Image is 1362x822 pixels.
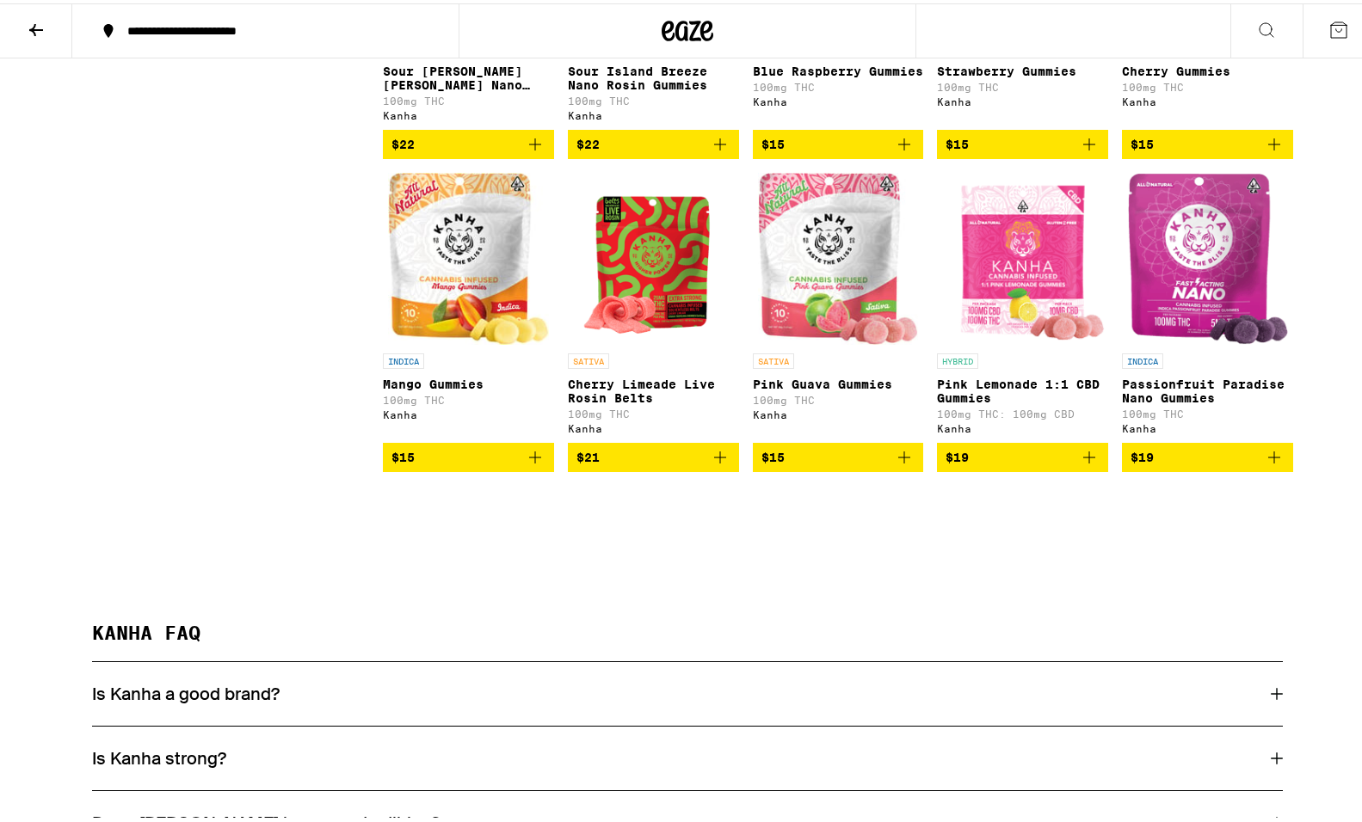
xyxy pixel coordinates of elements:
div: Kanha [937,420,1108,431]
div: Kanha [753,93,924,104]
p: 100mg THC [1122,405,1293,416]
h3: Is Kanha strong? [92,744,226,766]
p: 100mg THC [937,78,1108,89]
p: 100mg THC: 100mg CBD [937,405,1108,416]
span: $15 [761,134,785,148]
h3: Is Kanha a good brand? [92,679,280,702]
a: Open page for Cherry Limeade Live Rosin Belts from Kanha [568,169,739,439]
img: Kanha - Mango Gummies [388,169,549,341]
button: Add to bag [753,439,924,469]
a: Open page for Pink Lemonade 1:1 CBD Gummies from Kanha [937,169,1108,439]
p: Blue Raspberry Gummies [753,61,924,75]
div: Kanha [383,107,554,118]
span: $21 [576,447,600,461]
p: 100mg THC [753,391,924,402]
p: SATIVA [568,350,609,365]
p: SATIVA [753,350,794,365]
button: Add to bag [568,126,739,156]
h2: KANHA FAQ [92,621,1283,659]
p: INDICA [1122,350,1163,365]
a: Open page for Pink Guava Gummies from Kanha [753,169,924,439]
button: Add to bag [937,439,1108,469]
span: $19 [1131,447,1154,461]
a: Open page for Passionfruit Paradise Nano Gummies from Kanha [1122,169,1293,439]
button: Add to bag [1122,126,1293,156]
p: 100mg THC [753,78,924,89]
span: Hi. Need any help? [10,12,124,26]
span: $22 [576,134,600,148]
span: $19 [946,447,969,461]
span: $22 [391,134,415,148]
button: Add to bag [383,126,554,156]
button: Add to bag [568,439,739,469]
button: Add to bag [1122,439,1293,469]
div: Kanha [383,406,554,417]
p: Passionfruit Paradise Nano Gummies [1122,374,1293,402]
p: Mango Gummies [383,374,554,388]
div: Kanha [568,107,739,118]
img: Kanha - Pink Lemonade 1:1 CBD Gummies [939,169,1107,341]
div: Kanha [1122,420,1293,431]
span: $15 [946,134,969,148]
img: Kanha - Passionfruit Paradise Nano Gummies [1127,169,1288,341]
p: 100mg THC [383,391,554,402]
p: Pink Guava Gummies [753,374,924,388]
span: $15 [1131,134,1154,148]
img: Kanha - Cherry Limeade Live Rosin Belts [582,169,725,341]
p: Sour Island Breeze Nano Rosin Gummies [568,61,739,89]
p: 100mg THC [1122,78,1293,89]
div: Kanha [937,93,1108,104]
p: INDICA [383,350,424,365]
span: $15 [761,447,785,461]
span: $15 [391,447,415,461]
button: Add to bag [937,126,1108,156]
div: Kanha [1122,93,1293,104]
p: Sour [PERSON_NAME] [PERSON_NAME] Nano [PERSON_NAME] Gummies [383,61,554,89]
div: Kanha [568,420,739,431]
div: Kanha [753,406,924,417]
button: Add to bag [753,126,924,156]
p: 100mg THC [568,405,739,416]
button: Add to bag [383,439,554,469]
p: Cherry Limeade Live Rosin Belts [568,374,739,402]
p: Strawberry Gummies [937,61,1108,75]
img: Kanha - Pink Guava Gummies [758,169,919,341]
p: 100mg THC [568,92,739,103]
p: Pink Lemonade 1:1 CBD Gummies [937,374,1108,402]
p: Cherry Gummies [1122,61,1293,75]
p: HYBRID [937,350,978,365]
a: Open page for Mango Gummies from Kanha [383,169,554,439]
p: 100mg THC [383,92,554,103]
